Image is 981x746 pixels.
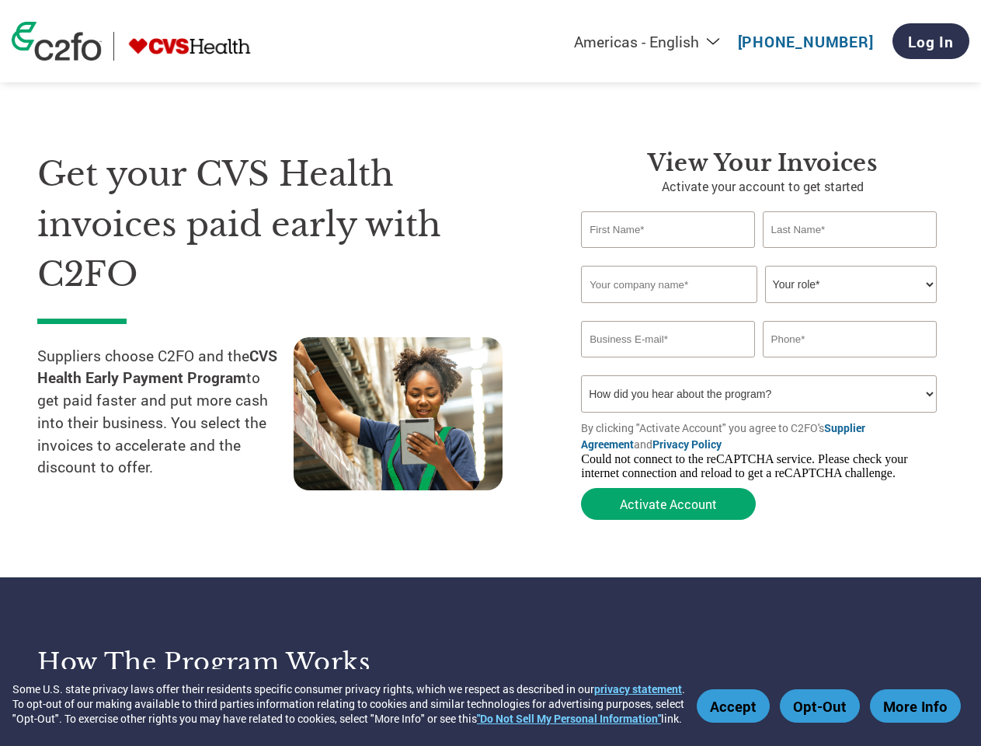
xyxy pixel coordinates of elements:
img: c2fo logo [12,22,102,61]
a: Privacy Policy [652,437,722,451]
input: Invalid Email format [581,321,755,357]
div: Inavlid Phone Number [763,359,937,369]
a: Supplier Agreement [581,420,865,451]
img: CVS Health [126,32,254,61]
button: Activate Account [581,488,756,520]
h3: How the program works [37,647,471,678]
a: [PHONE_NUMBER] [738,32,874,51]
div: Could not connect to the reCAPTCHA service. Please check your internet connection and reload to g... [581,452,944,480]
img: supply chain worker [294,337,503,490]
button: Accept [697,689,770,723]
input: Your company name* [581,266,757,303]
a: Log In [892,23,969,59]
input: Phone* [763,321,937,357]
select: Title/Role [765,266,937,303]
h1: Get your CVS Health invoices paid early with C2FO [37,149,534,300]
div: Invalid company name or company name is too long [581,305,936,315]
button: Opt-Out [780,689,860,723]
p: Activate your account to get started [581,177,944,196]
a: "Do Not Sell My Personal Information" [477,711,661,726]
div: Inavlid Email Address [581,359,755,369]
h3: View Your Invoices [581,149,944,177]
div: Some U.S. state privacy laws offer their residents specific consumer privacy rights, which we res... [12,682,689,726]
input: First Name* [581,211,755,248]
input: Last Name* [763,211,937,248]
p: By clicking "Activate Account" you agree to C2FO's and [581,420,944,452]
button: More Info [870,689,961,723]
div: Invalid last name or last name is too long [763,249,937,260]
p: Suppliers choose C2FO and the to get paid faster and put more cash into their business. You selec... [37,345,294,479]
a: privacy statement [594,682,682,696]
div: Invalid first name or first name is too long [581,249,755,260]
